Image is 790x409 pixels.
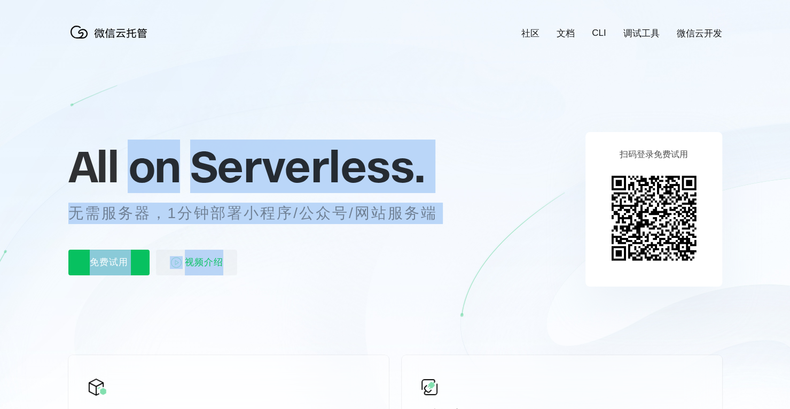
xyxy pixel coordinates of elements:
a: 文档 [557,27,575,40]
a: 微信云开发 [677,27,722,40]
span: Serverless. [190,140,425,193]
a: 微信云托管 [68,35,154,44]
p: 无需服务器，1分钟部署小程序/公众号/网站服务端 [68,203,457,224]
span: All on [68,140,180,193]
a: 调试工具 [623,27,660,40]
img: 微信云托管 [68,21,154,43]
a: CLI [592,28,606,38]
p: 免费试用 [68,250,150,275]
p: 扫码登录免费试用 [620,149,688,160]
img: video_play.svg [170,256,183,269]
a: 社区 [521,27,539,40]
span: 视频介绍 [185,250,223,275]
